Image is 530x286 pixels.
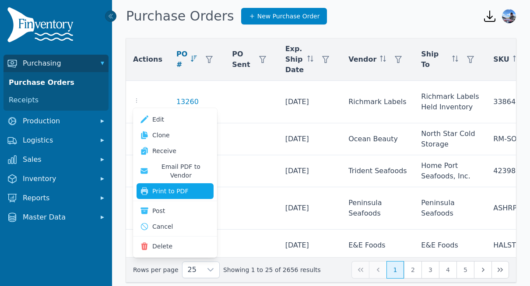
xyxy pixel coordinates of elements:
button: Production [4,112,109,130]
span: Inventory [23,174,93,184]
td: [DATE] [278,187,342,230]
td: [DATE] [278,81,342,123]
button: Reports [4,189,109,207]
button: Purchasing [4,55,109,72]
td: [DATE] [278,123,342,155]
button: Email PDF to Vendor [137,159,214,183]
td: Peninsula Seafoods [414,187,486,230]
td: Richmark Labels Held Inventory [414,81,486,123]
button: Page 2 [404,261,421,279]
td: Richmark Labels [341,81,414,123]
button: Master Data [4,209,109,226]
span: Showing 1 to 25 of 2656 results [223,265,321,274]
span: Rows per page [183,262,202,278]
button: Cancel [137,219,214,234]
a: Purchase Orders [5,74,107,91]
img: Garrett McMullen [502,9,516,23]
span: Exp. Ship Date [285,44,304,75]
td: Home Port Seafoods, Inc. [414,155,486,187]
a: New Purchase Order [241,8,327,24]
span: Purchasing [23,58,93,69]
span: New Purchase Order [257,12,320,21]
button: Last Page [491,261,509,279]
span: Reports [23,193,93,203]
span: Logistics [23,135,93,146]
button: Inventory [4,170,109,188]
span: PO Sent [232,49,250,70]
a: Receive [137,143,214,159]
a: 13260 [176,97,199,107]
button: Print to PDF [137,183,214,199]
a: Edit [137,112,214,127]
button: Delete [137,238,214,254]
a: Receipts [5,91,107,109]
td: Trident Seafoods [341,155,414,187]
td: E&E Foods [341,230,414,262]
td: Ocean Beauty [341,123,414,155]
button: Logistics [4,132,109,149]
span: Ship To [421,49,449,70]
td: E&E Foods [414,230,486,262]
button: Post [137,203,214,219]
span: PO # [176,49,187,70]
span: Sales [23,154,93,165]
button: Page 3 [421,261,439,279]
button: Next Page [474,261,491,279]
span: SKU [493,54,509,65]
span: Master Data [23,212,93,223]
button: Page 5 [456,261,474,279]
span: Production [23,116,93,126]
h1: Purchase Orders [126,8,234,24]
img: Finventory [7,7,77,46]
td: North Star Cold Storage [414,123,486,155]
span: Actions [133,54,162,65]
td: [DATE] [278,230,342,262]
span: Vendor [348,54,376,65]
button: Page 4 [439,261,456,279]
td: [DATE] [278,155,342,187]
button: Sales [4,151,109,168]
td: Peninsula Seafoods [341,187,414,230]
button: Page 1 [386,261,404,279]
a: Clone [137,127,214,143]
